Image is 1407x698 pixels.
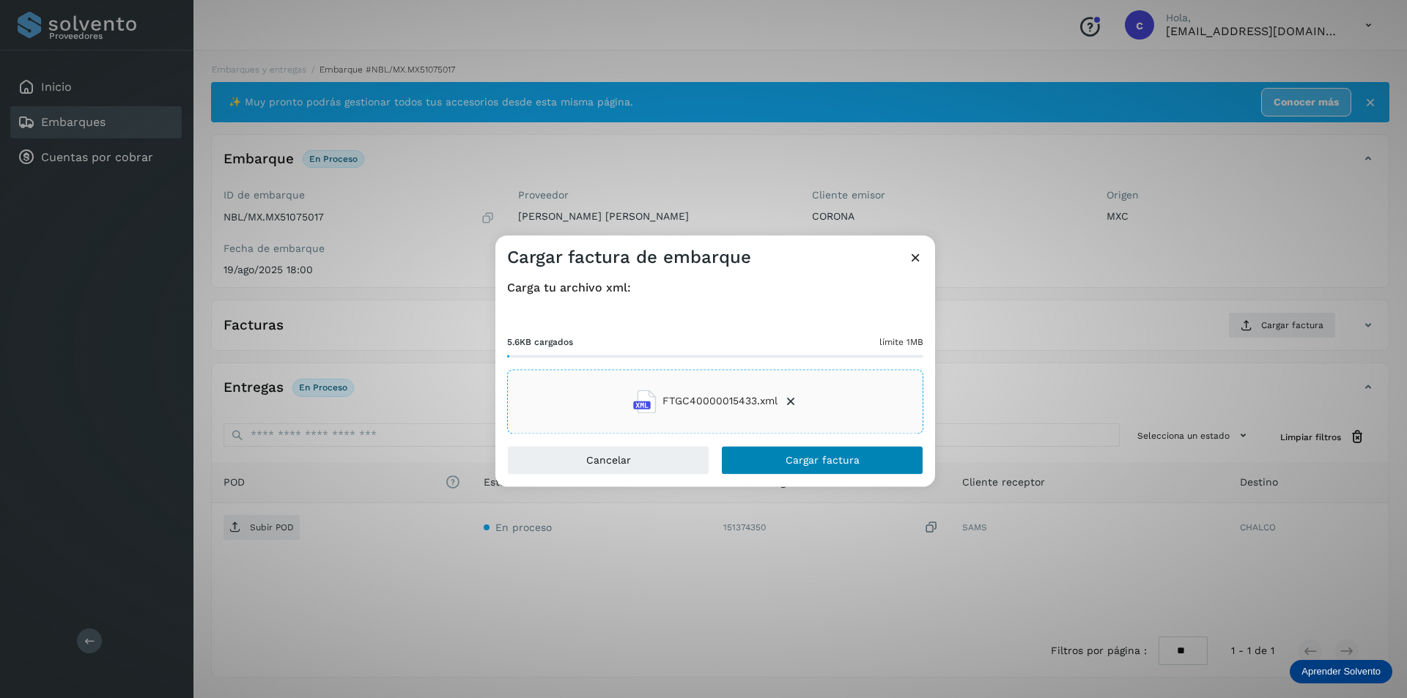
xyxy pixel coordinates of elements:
p: Aprender Solvento [1301,666,1381,677]
span: Cancelar [586,455,631,465]
button: Cancelar [507,445,709,475]
div: Aprender Solvento [1290,660,1392,683]
h4: Carga tu archivo xml: [507,281,923,294]
h3: Cargar factura de embarque [507,247,751,268]
span: 5.6KB cargados [507,335,573,349]
span: Cargar factura [786,455,860,465]
button: Cargar factura [721,445,923,475]
span: FTGC40000015433.xml [662,394,778,409]
span: límite 1MB [879,335,923,349]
